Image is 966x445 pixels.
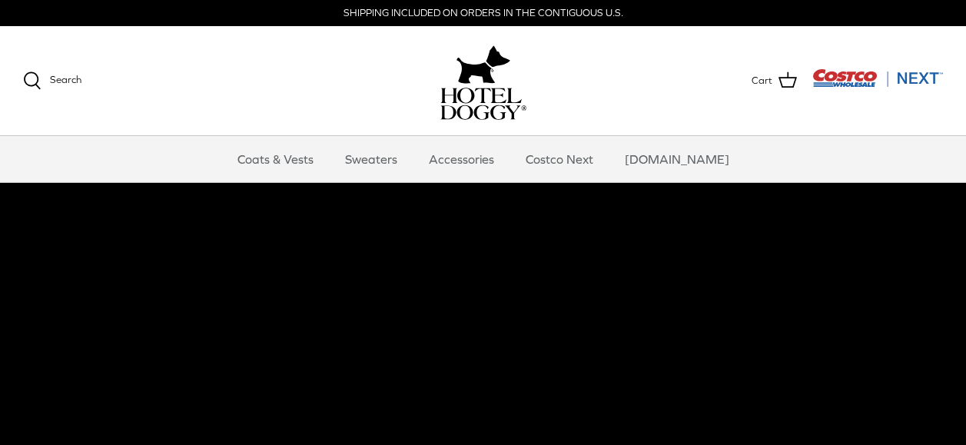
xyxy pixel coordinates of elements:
[331,136,411,182] a: Sweaters
[50,74,81,85] span: Search
[611,136,743,182] a: [DOMAIN_NAME]
[440,88,526,120] img: hoteldoggycom
[440,42,526,120] a: hoteldoggy.com hoteldoggycom
[456,42,510,88] img: hoteldoggy.com
[752,71,797,91] a: Cart
[812,78,943,90] a: Visit Costco Next
[23,71,81,90] a: Search
[512,136,607,182] a: Costco Next
[224,136,327,182] a: Coats & Vests
[812,68,943,88] img: Costco Next
[415,136,508,182] a: Accessories
[752,73,772,89] span: Cart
